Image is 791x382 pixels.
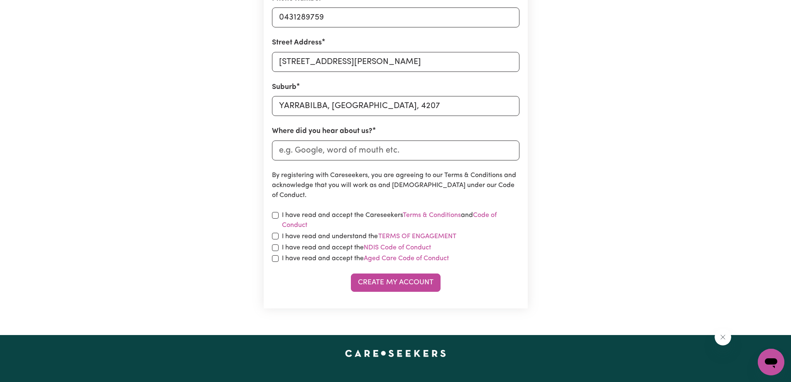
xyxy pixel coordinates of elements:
[364,255,449,262] a: Aged Care Code of Conduct
[282,254,449,264] label: I have read and accept the
[5,6,50,12] span: Need any help?
[758,349,784,375] iframe: Button to launch messaging window
[282,212,497,229] a: Code of Conduct
[272,82,296,93] label: Suburb
[282,231,457,242] label: I have read and understand the
[282,210,519,230] label: I have read and accept the Careseekers and
[272,7,519,27] input: e.g. 0412 345 678
[351,274,441,292] button: Create My Account
[403,212,461,219] a: Terms & Conditions
[272,37,322,48] label: Street Address
[272,52,519,72] input: e.g. 221B Victoria St
[378,231,457,242] button: I have read and understand the
[272,170,519,200] p: By registering with Careseekers, you are agreeing to our Terms & Conditions and acknowledge that ...
[272,96,519,116] input: e.g. North Bondi, New South Wales
[272,140,519,160] input: e.g. Google, word of mouth etc.
[272,126,372,137] label: Where did you hear about us?
[364,244,431,251] a: NDIS Code of Conduct
[715,329,731,345] iframe: Close message
[345,350,446,357] a: Careseekers home page
[282,243,431,253] label: I have read and accept the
